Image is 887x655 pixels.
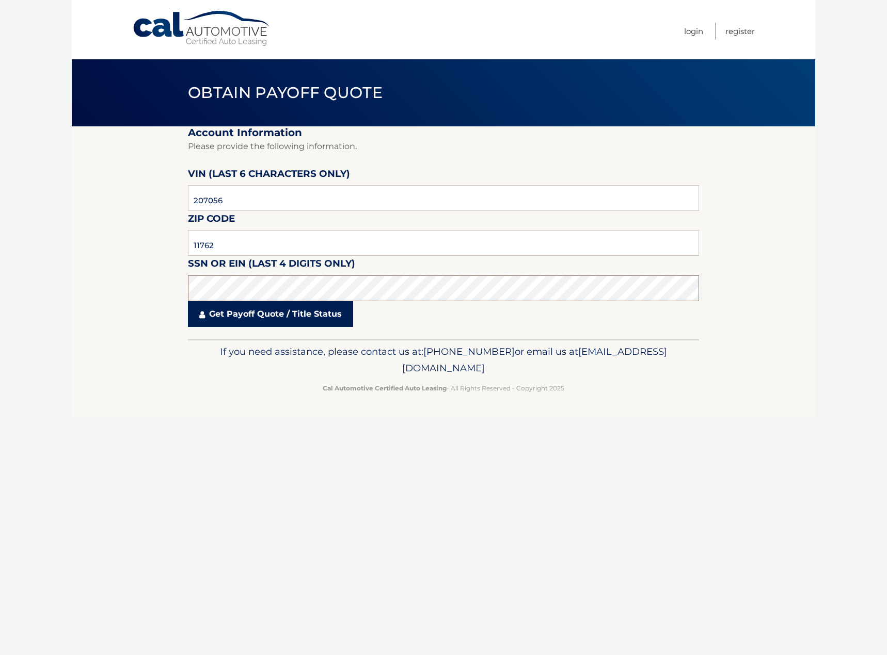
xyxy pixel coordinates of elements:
[684,23,703,40] a: Login
[195,383,692,394] p: - All Rights Reserved - Copyright 2025
[323,384,447,392] strong: Cal Automotive Certified Auto Leasing
[195,343,692,376] p: If you need assistance, please contact us at: or email us at
[188,166,350,185] label: VIN (last 6 characters only)
[188,126,699,139] h2: Account Information
[188,211,235,230] label: Zip Code
[188,256,355,275] label: SSN or EIN (last 4 digits only)
[423,346,515,357] span: [PHONE_NUMBER]
[188,83,383,102] span: Obtain Payoff Quote
[132,10,272,47] a: Cal Automotive
[188,301,353,327] a: Get Payoff Quote / Title Status
[725,23,755,40] a: Register
[188,139,699,154] p: Please provide the following information.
